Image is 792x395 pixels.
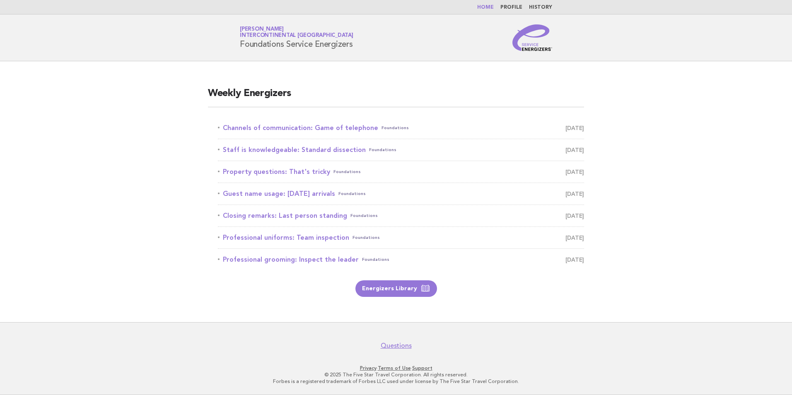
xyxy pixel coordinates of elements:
[355,280,437,297] a: Energizers Library
[218,166,584,178] a: Property questions: That's trickyFoundations [DATE]
[218,188,584,200] a: Guest name usage: [DATE] arrivalsFoundations [DATE]
[240,26,353,38] a: [PERSON_NAME]InterContinental [GEOGRAPHIC_DATA]
[565,144,584,156] span: [DATE]
[565,166,584,178] span: [DATE]
[565,232,584,243] span: [DATE]
[565,254,584,265] span: [DATE]
[353,232,380,243] span: Foundations
[565,210,584,222] span: [DATE]
[382,122,409,134] span: Foundations
[333,166,361,178] span: Foundations
[378,365,411,371] a: Terms of Use
[240,33,353,39] span: InterContinental [GEOGRAPHIC_DATA]
[208,87,584,107] h2: Weekly Energizers
[477,5,494,10] a: Home
[362,254,389,265] span: Foundations
[529,5,552,10] a: History
[142,365,650,371] p: · ·
[565,188,584,200] span: [DATE]
[218,210,584,222] a: Closing remarks: Last person standingFoundations [DATE]
[350,210,378,222] span: Foundations
[565,122,584,134] span: [DATE]
[218,122,584,134] a: Channels of communication: Game of telephoneFoundations [DATE]
[142,371,650,378] p: © 2025 The Five Star Travel Corporation. All rights reserved.
[412,365,432,371] a: Support
[369,144,396,156] span: Foundations
[218,232,584,243] a: Professional uniforms: Team inspectionFoundations [DATE]
[500,5,522,10] a: Profile
[218,254,584,265] a: Professional grooming: Inspect the leaderFoundations [DATE]
[512,24,552,51] img: Service Energizers
[360,365,377,371] a: Privacy
[381,342,412,350] a: Questions
[240,27,353,48] h1: Foundations Service Energizers
[218,144,584,156] a: Staff is knowledgeable: Standard dissectionFoundations [DATE]
[338,188,366,200] span: Foundations
[142,378,650,385] p: Forbes is a registered trademark of Forbes LLC used under license by The Five Star Travel Corpora...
